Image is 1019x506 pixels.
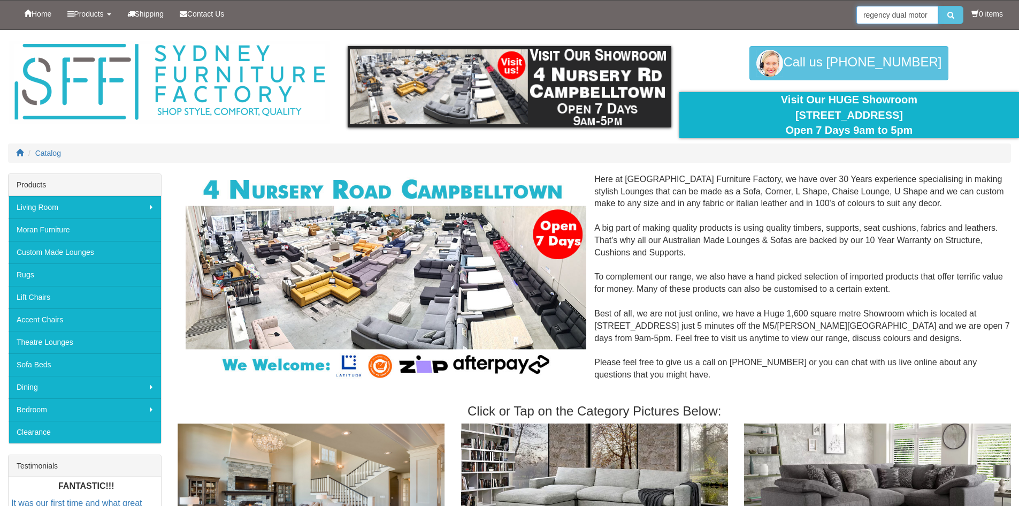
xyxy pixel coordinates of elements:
a: Products [59,1,119,27]
h3: Click or Tap on the Category Pictures Below: [178,404,1011,418]
span: Home [32,10,51,18]
span: Contact Us [187,10,224,18]
span: Products [74,10,103,18]
a: Accent Chairs [9,308,161,331]
div: Products [9,174,161,196]
a: Custom Made Lounges [9,241,161,263]
img: Sydney Furniture Factory [9,41,330,124]
input: Site search [856,6,938,24]
a: Home [16,1,59,27]
a: Sofa Beds [9,353,161,376]
a: Moran Furniture [9,218,161,241]
a: Lift Chairs [9,286,161,308]
a: Dining [9,376,161,398]
a: Living Room [9,196,161,218]
div: Visit Our HUGE Showroom [STREET_ADDRESS] Open 7 Days 9am to 5pm [687,92,1011,138]
a: Theatre Lounges [9,331,161,353]
li: 0 items [971,9,1003,19]
b: FANTASTIC!!! [58,481,114,490]
a: Shipping [119,1,172,27]
div: Here at [GEOGRAPHIC_DATA] Furniture Factory, we have over 30 Years experience specialising in mak... [178,173,1011,394]
a: Contact Us [172,1,232,27]
a: Clearance [9,421,161,443]
img: showroom.gif [348,46,671,127]
a: Bedroom [9,398,161,421]
a: Catalog [35,149,61,157]
span: Shipping [135,10,164,18]
img: Corner Modular Lounges [186,173,586,382]
div: Testimonials [9,455,161,477]
a: Rugs [9,263,161,286]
